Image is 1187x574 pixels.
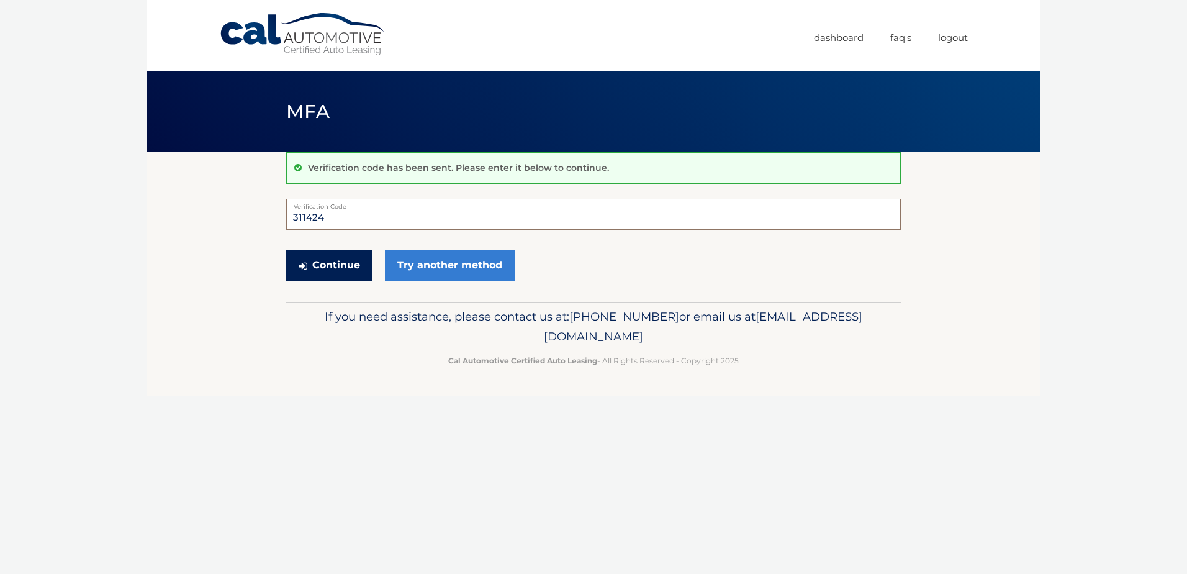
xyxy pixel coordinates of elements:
[938,27,968,48] a: Logout
[814,27,864,48] a: Dashboard
[286,100,330,123] span: MFA
[890,27,911,48] a: FAQ's
[569,309,679,324] span: [PHONE_NUMBER]
[544,309,862,344] span: [EMAIL_ADDRESS][DOMAIN_NAME]
[294,354,893,367] p: - All Rights Reserved - Copyright 2025
[294,307,893,347] p: If you need assistance, please contact us at: or email us at
[308,162,609,173] p: Verification code has been sent. Please enter it below to continue.
[448,356,597,365] strong: Cal Automotive Certified Auto Leasing
[286,199,901,209] label: Verification Code
[286,250,372,281] button: Continue
[385,250,515,281] a: Try another method
[286,199,901,230] input: Verification Code
[219,12,387,57] a: Cal Automotive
